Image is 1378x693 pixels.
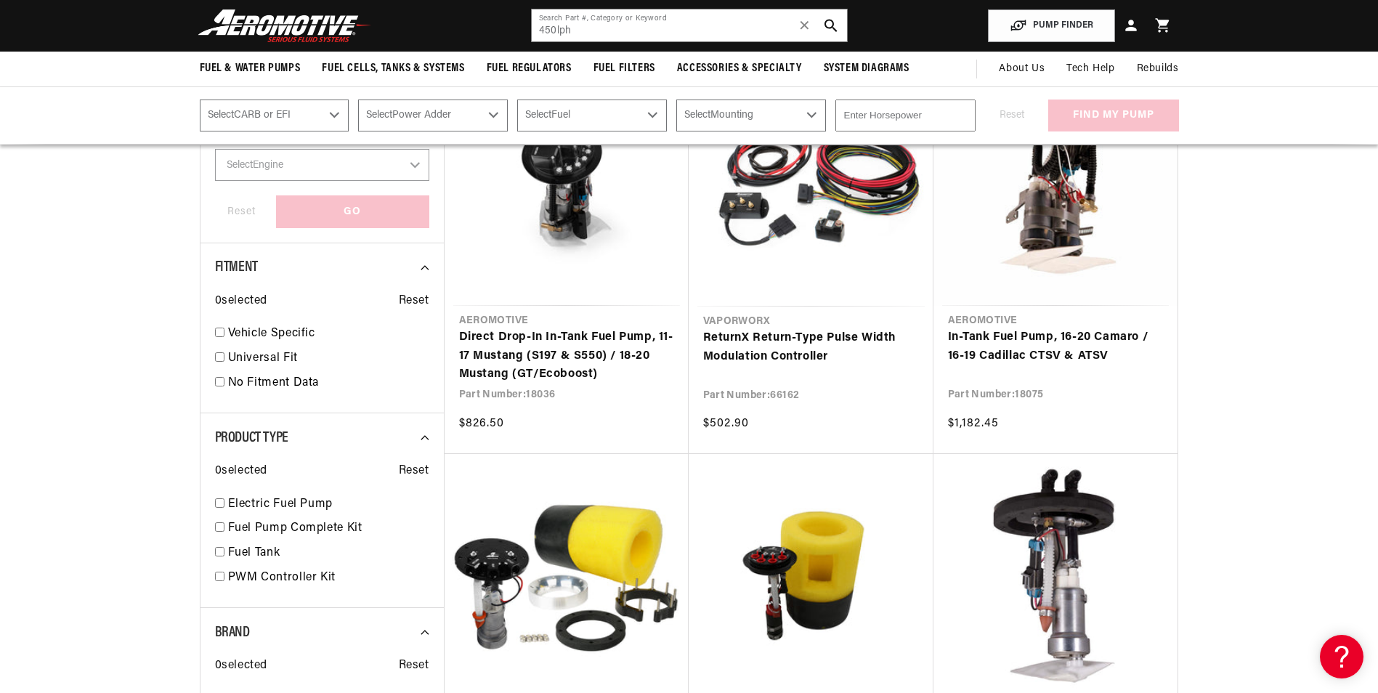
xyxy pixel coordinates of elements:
button: search button [815,9,847,41]
span: ✕ [798,14,811,37]
span: 0 selected [215,292,267,311]
span: About Us [999,63,1045,74]
span: Product Type [215,431,288,445]
summary: System Diagrams [813,52,920,86]
span: 0 selected [215,657,267,676]
input: Search by Part Number, Category or Keyword [532,9,847,41]
input: Enter Horsepower [835,100,976,131]
span: Fuel Regulators [487,61,572,76]
span: Brand [215,625,250,640]
summary: Tech Help [1055,52,1125,86]
span: Rebuilds [1137,61,1179,77]
a: PWM Controller Kit [228,569,429,588]
a: Fuel Tank [228,544,429,563]
a: Fuel Pump Complete Kit [228,519,429,538]
select: Mounting [676,100,826,131]
select: Engine [215,149,429,181]
span: System Diagrams [824,61,909,76]
span: Accessories & Specialty [677,61,802,76]
a: Electric Fuel Pump [228,495,429,514]
span: Fitment [215,260,258,275]
img: Aeromotive [194,9,376,43]
summary: Fuel Cells, Tanks & Systems [311,52,475,86]
a: Vehicle Specific [228,325,429,344]
summary: Fuel Regulators [476,52,583,86]
summary: Fuel Filters [583,52,666,86]
span: Fuel & Water Pumps [200,61,301,76]
a: No Fitment Data [228,374,429,393]
span: Reset [399,292,429,311]
summary: Fuel & Water Pumps [189,52,312,86]
a: Universal Fit [228,349,429,368]
a: About Us [988,52,1055,86]
select: CARB or EFI [200,100,349,131]
span: 0 selected [215,462,267,481]
a: ReturnX Return-Type Pulse Width Modulation Controller [703,329,919,366]
span: Fuel Filters [593,61,655,76]
select: Fuel [517,100,667,131]
summary: Rebuilds [1126,52,1190,86]
button: PUMP FINDER [988,9,1115,42]
span: Reset [399,462,429,481]
span: Fuel Cells, Tanks & Systems [322,61,464,76]
summary: Accessories & Specialty [666,52,813,86]
a: Direct Drop-In In-Tank Fuel Pump, 11-17 Mustang (S197 & S550) / 18-20 Mustang (GT/Ecoboost) [459,328,674,384]
span: Reset [399,657,429,676]
span: Tech Help [1066,61,1114,77]
select: Power Adder [358,100,508,131]
a: In-Tank Fuel Pump, 16-20 Camaro / 16-19 Cadillac CTSV & ATSV [948,328,1163,365]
